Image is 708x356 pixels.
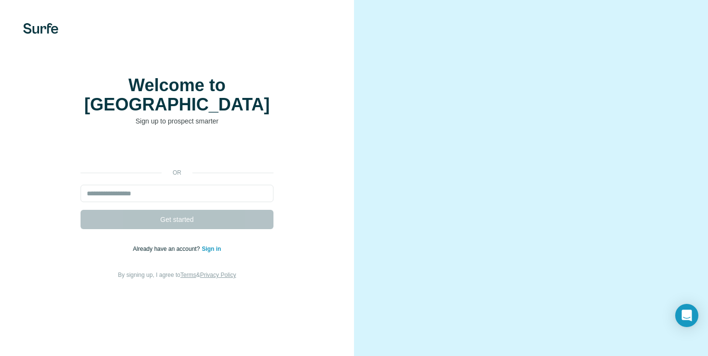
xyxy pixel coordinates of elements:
a: Sign in [202,246,221,252]
a: Privacy Policy [200,272,236,278]
p: Sign up to prospect smarter [81,116,273,126]
h1: Welcome to [GEOGRAPHIC_DATA] [81,76,273,114]
span: By signing up, I agree to & [118,272,236,278]
div: Open Intercom Messenger [675,304,698,327]
span: Already have an account? [133,246,202,252]
a: Terms [180,272,196,278]
img: Surfe's logo [23,23,58,34]
iframe: "Google-বোতামের মাধ্যমে সাইন ইন করুন" [76,140,278,162]
div: Google-এর মাধ্যমে সাইন-ইন করুন। নতুন ট্যাবে খোলে [81,140,273,162]
p: or [162,168,192,177]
